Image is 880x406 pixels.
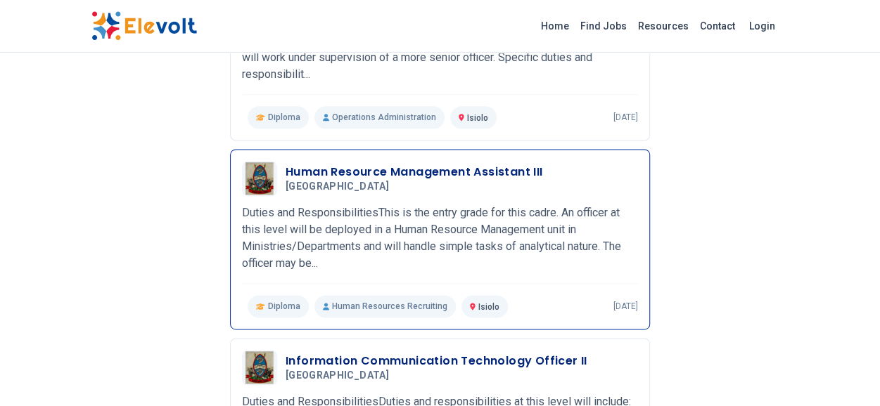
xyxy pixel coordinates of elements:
p: Operations Administration [314,106,445,129]
h3: Human Resource Management Assistant III [286,164,543,181]
a: Login [741,12,784,40]
p: Human Resources Recruiting [314,295,456,317]
span: Diploma [268,301,300,312]
p: [DATE] [613,112,638,123]
h3: Information Communication Technology Officer II [286,353,587,369]
a: Resources [632,15,694,37]
span: [GEOGRAPHIC_DATA] [286,181,389,193]
img: Elevolt [91,11,197,41]
span: Isiolo [478,302,499,312]
img: Isiolo County [245,351,274,384]
a: Isiolo CountyHuman Resource Management Assistant III[GEOGRAPHIC_DATA]Duties and ResponsibilitiesT... [242,161,638,317]
span: [GEOGRAPHIC_DATA] [286,369,389,382]
span: Isiolo [467,113,488,123]
p: [DATE] [613,301,638,312]
a: Find Jobs [575,15,632,37]
p: Duties and ResponsibilitiesThis is the entry grade for this cadre. An officer at this level will ... [242,204,638,272]
a: Home [535,15,575,37]
a: Contact [694,15,741,37]
img: Isiolo County [245,162,274,195]
span: Diploma [268,112,300,123]
iframe: Chat Widget [810,339,880,406]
